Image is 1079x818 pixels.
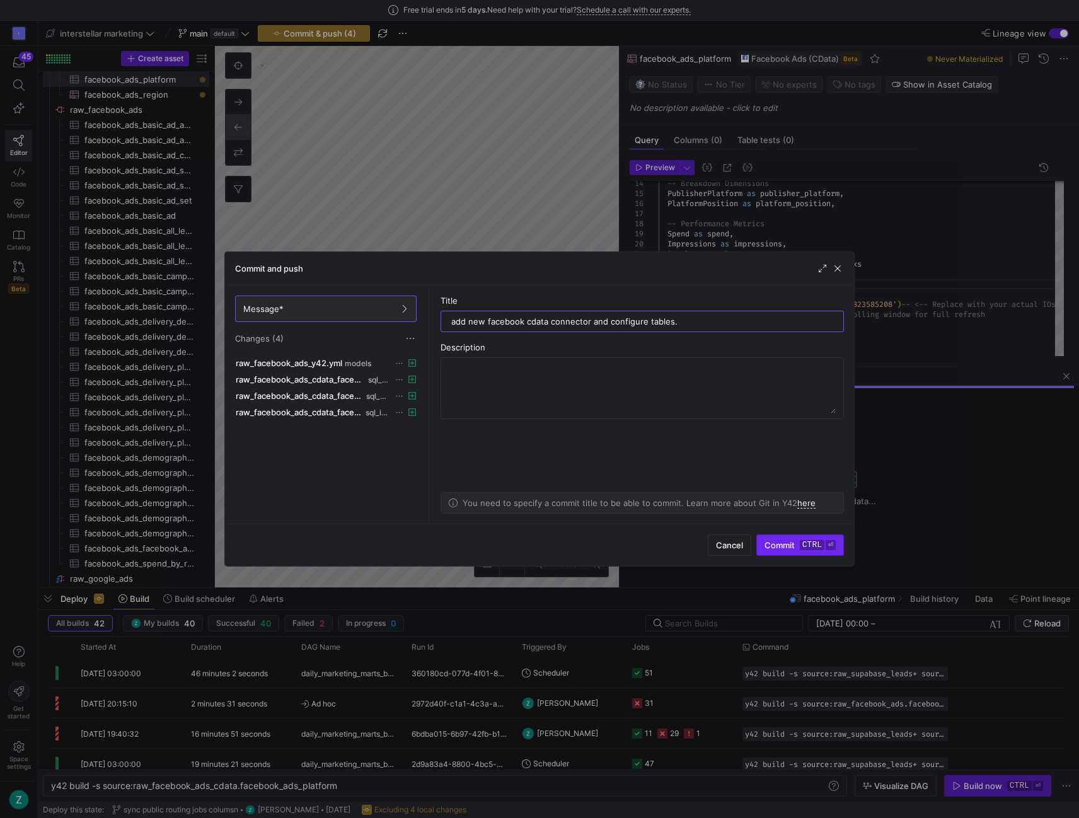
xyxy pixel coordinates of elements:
[233,404,419,420] button: raw_facebook_ads_cdata_facebook_ads_region.sqlsql_ingest
[236,358,342,368] span: raw_facebook_ads_y42.yml
[236,374,366,384] span: raw_facebook_ads_cdata_facebook_ads_basic_all_data.sql
[366,392,388,401] span: sql_ingest
[708,534,751,556] button: Cancel
[235,296,417,322] button: Message*
[826,540,836,550] kbd: ⏎
[441,342,844,352] div: Description
[235,333,284,343] span: Changes (4)
[236,407,363,417] span: raw_facebook_ads_cdata_facebook_ads_region.sql
[716,540,743,550] span: Cancel
[233,355,419,371] button: raw_facebook_ads_y42.ymlmodels
[800,540,824,550] kbd: ctrl
[797,498,816,509] a: here
[756,534,844,556] button: Commitctrl⏎
[345,359,371,368] span: models
[463,498,816,508] p: You need to specify a commit title to be able to commit. Learn more about Git in Y42
[233,371,419,388] button: raw_facebook_ads_cdata_facebook_ads_basic_all_data.sqlsql_ingest
[235,263,303,274] h3: Commit and push
[243,304,284,314] span: Message*
[236,391,364,401] span: raw_facebook_ads_cdata_facebook_ads_platform.sql
[233,388,419,404] button: raw_facebook_ads_cdata_facebook_ads_platform.sqlsql_ingest
[441,296,458,306] span: Title
[366,408,388,417] span: sql_ingest
[765,540,836,550] span: Commit
[368,376,388,384] span: sql_ingest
